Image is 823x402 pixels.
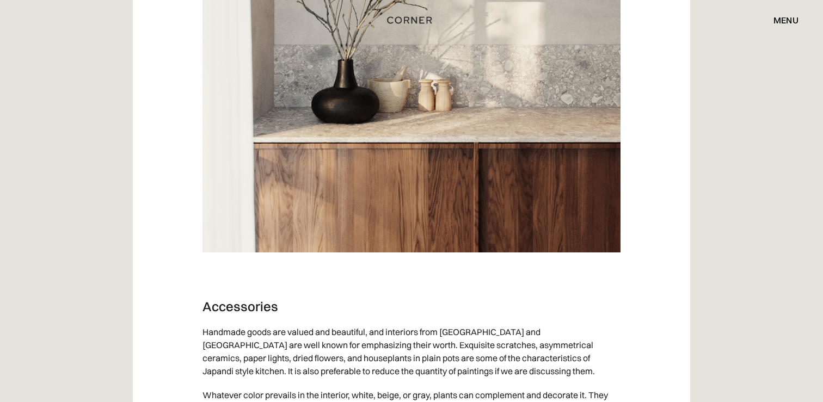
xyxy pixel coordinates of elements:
[382,13,442,27] a: home
[773,16,799,24] div: menu
[202,320,621,383] p: Handmade goods are valued and beautiful, and interiors from [GEOGRAPHIC_DATA] and [GEOGRAPHIC_DAT...
[202,298,621,314] h3: Accessories
[763,11,799,29] div: menu
[202,263,621,287] p: ‍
